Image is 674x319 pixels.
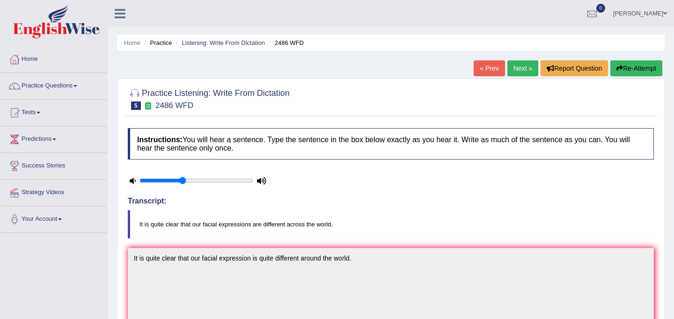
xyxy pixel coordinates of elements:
a: Listening: Write From Dictation [182,39,265,46]
span: 5 [131,101,141,110]
h4: You will hear a sentence. Type the sentence in the box below exactly as you hear it. Write as muc... [128,128,654,159]
button: Re-Attempt [610,60,662,76]
li: Practice [142,38,172,47]
small: Exam occurring question [143,101,153,110]
a: Tests [0,100,107,123]
span: 0 [596,4,606,13]
a: Home [0,46,107,70]
b: Instructions: [137,136,183,144]
blockquote: It is quite clear that our facial expressions are different across the world. [128,210,654,239]
button: Report Question [541,60,608,76]
a: « Prev [474,60,505,76]
h2: Practice Listening: Write From Dictation [128,87,290,110]
a: Next » [507,60,538,76]
a: Strategy Videos [0,180,107,203]
h4: Transcript: [128,197,654,205]
li: 2486 WFD [267,38,304,47]
a: Predictions [0,126,107,150]
a: Practice Questions [0,73,107,96]
a: Home [124,39,140,46]
small: 2486 WFD [155,101,193,110]
a: Success Stories [0,153,107,176]
a: Your Account [0,206,107,230]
